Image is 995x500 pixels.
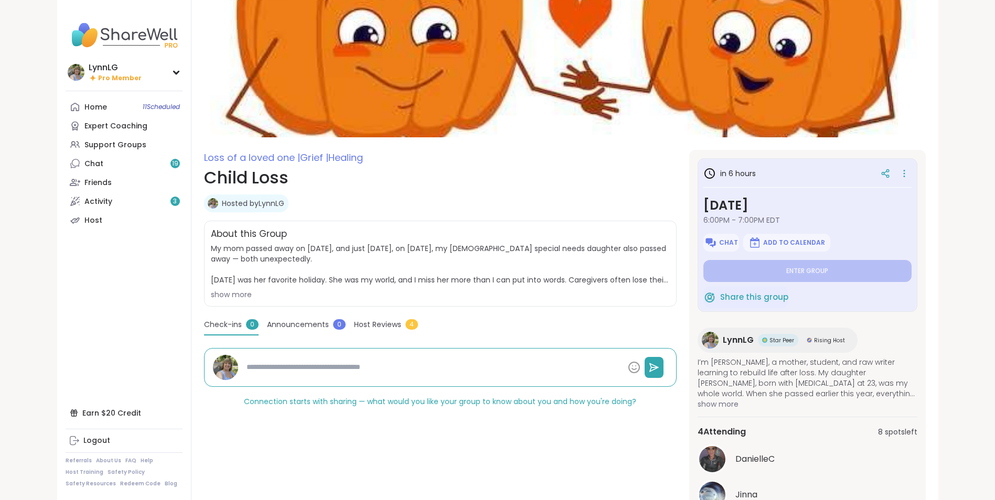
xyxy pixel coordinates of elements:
img: ShareWell Logomark [703,291,716,303]
span: Announcements [267,319,329,330]
a: Hosted byLynnLG [222,198,284,209]
h3: [DATE] [703,196,912,215]
button: Enter group [703,260,912,282]
span: My mom passed away on [DATE], and just [DATE], on [DATE], my [DEMOGRAPHIC_DATA] special needs dau... [211,243,670,285]
span: Loss of a loved one | [204,151,300,164]
span: Chat [719,238,738,247]
span: Add to Calendar [763,238,825,247]
span: 6:00PM - 7:00PM EDT [703,215,912,225]
div: Home [84,102,107,113]
a: Activity3 [66,192,183,211]
img: Star Peer [762,338,767,343]
span: 19 [172,159,178,168]
a: Host Training [66,469,103,476]
img: LynnLG [68,64,84,81]
span: 3 [173,197,177,206]
a: DanielleCDanielleC [698,444,917,474]
button: Chat [703,234,739,252]
img: ShareWell Nav Logo [66,17,183,53]
span: 0 [333,319,346,330]
a: Blog [165,480,177,487]
button: Share this group [703,286,788,308]
a: FAQ [125,457,136,464]
img: Rising Host [807,338,812,343]
a: Friends [66,173,183,192]
div: Activity [84,197,112,207]
div: show more [211,289,670,300]
h1: Child Loss [204,165,677,190]
span: Star Peer [769,336,794,344]
div: LynnLG [89,62,142,73]
div: Chat [84,159,103,169]
h3: in 6 hours [703,167,756,180]
div: Host [84,215,102,226]
span: 11 Scheduled [143,103,180,111]
a: Host [66,211,183,230]
span: Rising Host [814,336,845,344]
img: LynnLG [702,332,719,349]
span: Connection starts with sharing — what would you like your group to know about you and how you're ... [244,396,636,407]
a: About Us [96,457,121,464]
span: 0 [246,319,259,330]
a: Home11Scheduled [66,97,183,116]
span: Host Reviews [354,319,401,330]
a: LynnLGLynnLGStar PeerStar PeerRising HostRising Host [698,328,858,353]
a: Redeem Code [120,480,161,487]
div: Logout [83,436,110,446]
span: Enter group [786,267,828,275]
span: Check-ins [204,319,242,330]
div: Support Groups [84,140,146,150]
span: I’m [PERSON_NAME], a mother, student, and raw writer learning to rebuild life after loss. My daug... [698,357,917,399]
img: LynnLG [208,198,218,209]
span: 4 [405,319,418,330]
span: 4 Attending [698,426,746,438]
span: Grief | [300,151,328,164]
span: DanielleC [735,453,775,465]
span: show more [698,399,917,409]
a: Referrals [66,457,92,464]
a: Expert Coaching [66,116,183,135]
button: Add to Calendar [743,234,830,252]
div: Expert Coaching [84,121,147,132]
span: 8 spots left [878,427,917,438]
img: LynnLG [213,355,238,380]
span: LynnLG [723,334,754,346]
div: Friends [84,178,112,188]
a: Logout [66,431,183,450]
span: Pro Member [98,74,142,83]
div: Earn $20 Credit [66,404,183,422]
a: Safety Resources [66,480,116,487]
img: ShareWell Logomark [748,236,761,249]
a: Support Groups [66,135,183,154]
a: Help [141,457,153,464]
h2: About this Group [211,227,287,241]
span: Share this group [720,291,788,303]
a: Safety Policy [108,469,145,476]
a: Chat19 [66,154,183,173]
img: DanielleC [699,446,725,472]
img: ShareWell Logomark [704,236,717,249]
span: Healing [328,151,363,164]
